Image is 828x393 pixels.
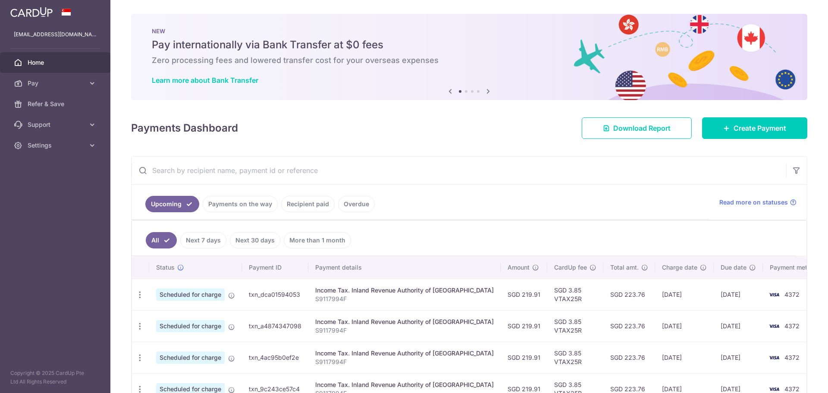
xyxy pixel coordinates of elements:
span: Due date [721,263,746,272]
a: Learn more about Bank Transfer [152,76,258,85]
td: [DATE] [655,310,714,342]
td: SGD 3.85 VTAX25R [547,310,603,342]
a: Read more on statuses [719,198,797,207]
p: S9117994F [315,358,494,366]
td: txn_4ac95b0ef2e [242,342,308,373]
a: Next 7 days [180,232,226,248]
span: Charge date [662,263,697,272]
h4: Payments Dashboard [131,120,238,136]
span: Amount [508,263,530,272]
td: SGD 3.85 VTAX25R [547,279,603,310]
td: SGD 219.91 [501,342,547,373]
td: [DATE] [714,279,763,310]
span: Total amt. [610,263,639,272]
img: Bank Card [765,289,783,300]
span: Download Report [613,123,671,133]
span: Settings [28,141,85,150]
td: txn_dca01594053 [242,279,308,310]
span: Scheduled for charge [156,289,225,301]
td: SGD 223.76 [603,342,655,373]
th: Payment details [308,256,501,279]
span: Pay [28,79,85,88]
img: Bank Card [765,352,783,363]
td: SGD 3.85 VTAX25R [547,342,603,373]
a: Payments on the way [203,196,278,212]
td: SGD 219.91 [501,310,547,342]
td: [DATE] [655,279,714,310]
p: NEW [152,28,787,35]
img: Bank Card [765,321,783,331]
span: 4372 [784,322,800,330]
span: 4372 [784,354,800,361]
td: [DATE] [714,310,763,342]
span: 4372 [784,291,800,298]
img: CardUp [10,7,53,17]
span: Create Payment [734,123,786,133]
a: Overdue [338,196,375,212]
img: Bank transfer banner [131,14,807,100]
div: Income Tax. Inland Revenue Authority of [GEOGRAPHIC_DATA] [315,380,494,389]
input: Search by recipient name, payment id or reference [132,157,786,184]
span: Scheduled for charge [156,352,225,364]
div: Income Tax. Inland Revenue Authority of [GEOGRAPHIC_DATA] [315,349,494,358]
h5: Pay internationally via Bank Transfer at $0 fees [152,38,787,52]
a: Download Report [582,117,692,139]
span: Status [156,263,175,272]
span: 4372 [784,385,800,393]
span: CardUp fee [554,263,587,272]
p: [EMAIL_ADDRESS][DOMAIN_NAME] [14,30,97,39]
div: Income Tax. Inland Revenue Authority of [GEOGRAPHIC_DATA] [315,318,494,326]
div: Income Tax. Inland Revenue Authority of [GEOGRAPHIC_DATA] [315,286,494,295]
th: Payment ID [242,256,308,279]
p: S9117994F [315,326,494,335]
td: [DATE] [655,342,714,373]
span: Home [28,58,85,67]
span: Scheduled for charge [156,320,225,332]
td: SGD 223.76 [603,310,655,342]
a: Create Payment [702,117,807,139]
td: SGD 223.76 [603,279,655,310]
p: S9117994F [315,295,494,303]
a: More than 1 month [284,232,351,248]
span: Refer & Save [28,100,85,108]
td: txn_a4874347098 [242,310,308,342]
a: Upcoming [145,196,199,212]
a: All [146,232,177,248]
a: Recipient paid [281,196,335,212]
h6: Zero processing fees and lowered transfer cost for your overseas expenses [152,55,787,66]
span: Read more on statuses [719,198,788,207]
td: SGD 219.91 [501,279,547,310]
span: Support [28,120,85,129]
a: Next 30 days [230,232,280,248]
td: [DATE] [714,342,763,373]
